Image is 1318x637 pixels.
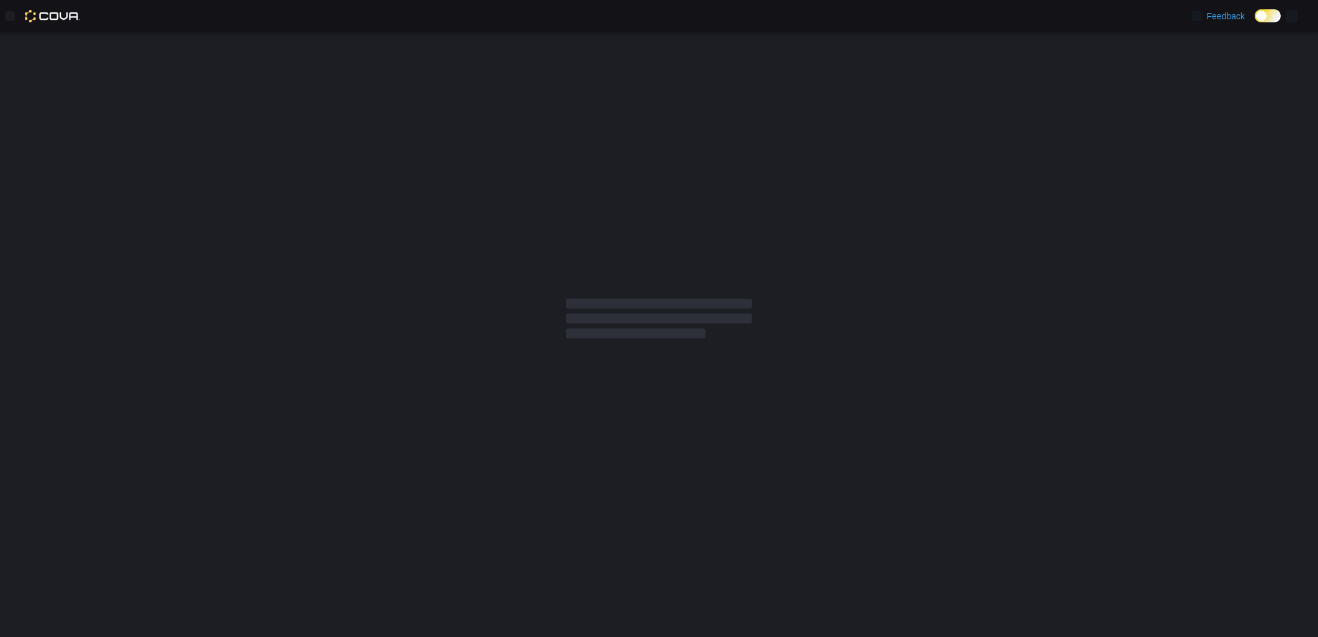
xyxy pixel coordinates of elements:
span: Feedback [1207,10,1245,22]
span: Loading [566,301,752,341]
a: Feedback [1187,4,1250,29]
img: Cova [25,10,80,22]
span: Dark Mode [1255,22,1255,23]
input: Dark Mode [1255,9,1281,22]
